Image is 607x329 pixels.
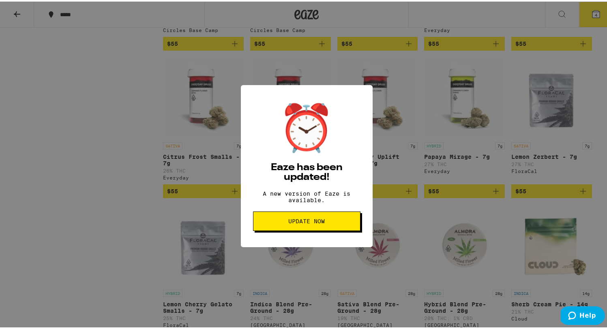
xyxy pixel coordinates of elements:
span: Update Now [288,217,325,222]
h2: Eaze has been updated! [253,161,360,181]
button: Update Now [253,210,360,229]
iframe: Opens a widget where you can find more information [561,305,605,325]
div: ⏰ [278,100,335,153]
p: A new version of Eaze is available. [253,189,360,202]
